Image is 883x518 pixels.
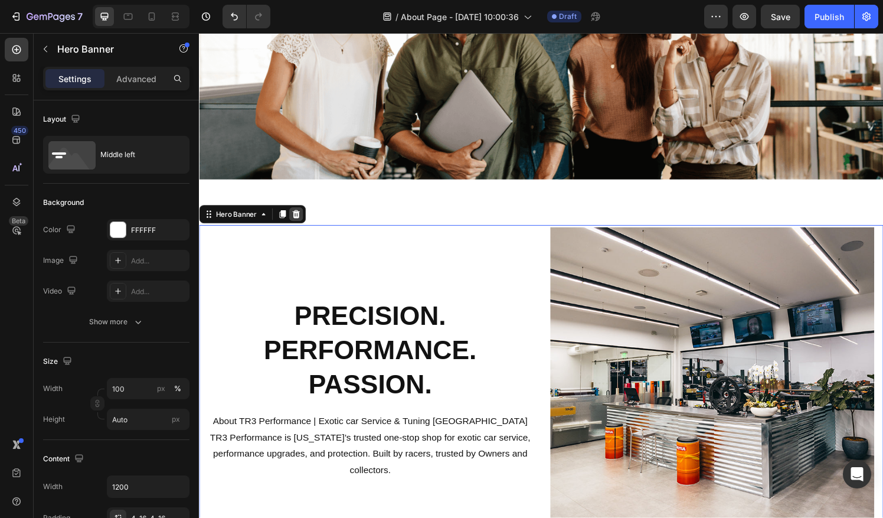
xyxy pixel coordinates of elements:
p: Advanced [116,73,156,85]
div: FFFFFF [131,225,187,236]
div: Middle left [100,141,172,168]
div: Layout [43,112,83,128]
div: 450 [11,126,28,135]
button: % [154,382,168,396]
div: Add... [131,286,187,297]
input: px [107,409,189,430]
p: Settings [58,73,91,85]
label: Width [43,383,63,394]
span: About Page - [DATE] 10:00:36 [401,11,519,23]
div: Color [43,222,78,238]
input: px% [107,378,189,399]
div: Beta [9,216,28,226]
p: Hero Banner [57,42,158,56]
span: Save [771,12,790,22]
button: Show more [43,311,189,333]
div: Video [43,284,79,299]
span: / [395,11,398,23]
span: Draft [559,11,577,22]
div: Image [43,253,80,269]
span: px [172,415,180,423]
label: Height [43,414,65,425]
div: % [174,383,181,394]
div: Hero Banner [15,183,62,193]
div: Add... [131,256,187,266]
div: Background [43,197,84,208]
div: Width [43,481,63,492]
p: 7 [77,9,83,24]
div: Undo/Redo [223,5,270,28]
div: Open Intercom Messenger [843,460,871,488]
button: px [171,382,185,396]
button: 7 [5,5,88,28]
iframe: Design area [199,33,883,518]
div: Publish [815,11,844,23]
button: Publish [804,5,854,28]
div: Size [43,354,74,370]
div: Content [43,451,86,467]
div: Show more [89,316,144,328]
button: Save [761,5,800,28]
div: px [157,383,165,394]
input: Auto [107,476,189,497]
